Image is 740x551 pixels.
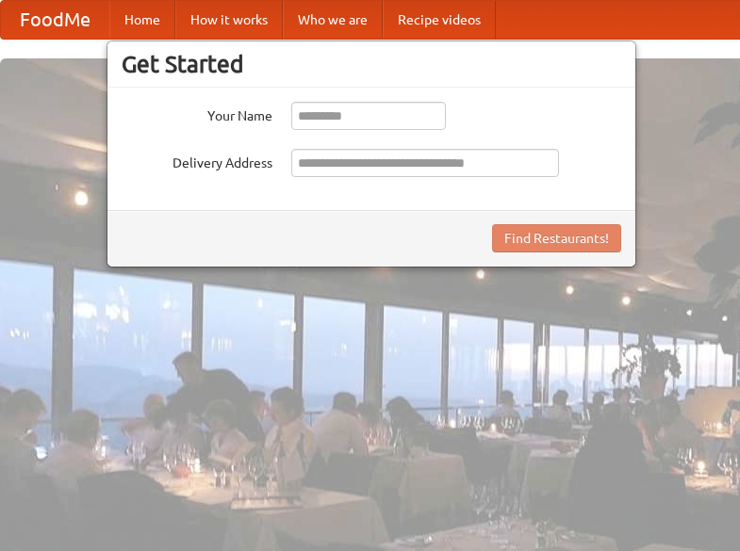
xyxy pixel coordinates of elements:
[1,1,109,39] a: FoodMe
[175,1,283,39] a: How it works
[492,224,621,252] button: Find Restaurants!
[283,1,383,39] a: Who we are
[383,1,496,39] a: Recipe videos
[122,50,621,78] h3: Get Started
[122,102,272,125] label: Your Name
[109,1,175,39] a: Home
[122,149,272,172] label: Delivery Address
